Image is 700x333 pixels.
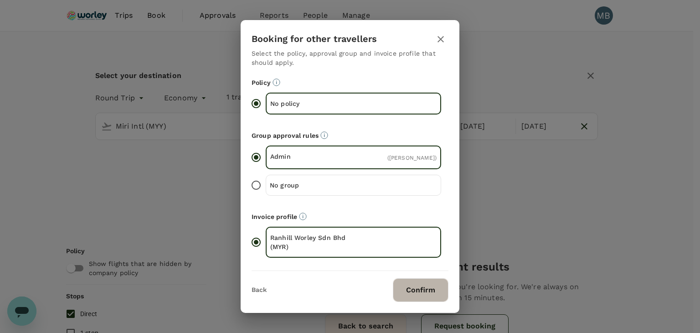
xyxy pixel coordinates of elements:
[273,78,280,86] svg: Booking restrictions are based on the selected travel policy.
[252,286,267,294] button: Back
[320,131,328,139] svg: Default approvers or custom approval rules (if available) are based on the user group.
[270,99,354,108] p: No policy
[393,278,448,302] button: Confirm
[270,181,354,190] p: No group
[252,212,448,221] p: Invoice profile
[270,233,354,251] p: Ranhill Worley Sdn Bhd (MYR)
[270,152,354,161] p: Admin
[299,213,307,220] svg: The payment currency and company information are based on the selected invoice profile.
[252,131,448,140] p: Group approval rules
[252,34,377,44] h3: Booking for other travellers
[252,78,448,87] p: Policy
[387,155,437,161] span: ( [PERSON_NAME] )
[252,49,448,67] p: Select the policy, approval group and invoice profile that should apply.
